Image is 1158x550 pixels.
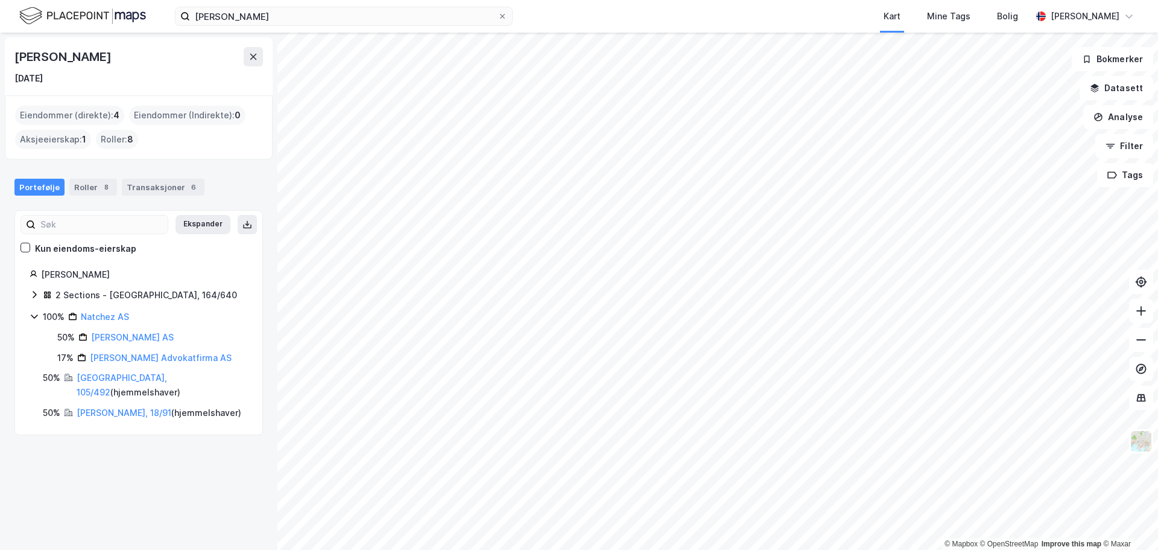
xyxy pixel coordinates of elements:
img: logo.f888ab2527a4732fd821a326f86c7f29.svg [19,5,146,27]
div: [PERSON_NAME] [1051,9,1119,24]
div: Mine Tags [927,9,970,24]
button: Bokmerker [1072,47,1153,71]
a: Mapbox [944,540,978,548]
div: ( hjemmelshaver ) [77,406,241,420]
div: Transaksjoner [122,179,204,196]
div: Roller [69,179,117,196]
div: [PERSON_NAME] [41,267,248,282]
a: Natchez AS [81,312,129,322]
span: 0 [235,108,241,123]
button: Ekspander [176,215,230,234]
div: 6 [188,181,200,193]
div: [DATE] [14,71,43,86]
div: [PERSON_NAME] [14,47,113,66]
div: ( hjemmelshaver ) [77,371,248,400]
div: Aksjeeierskap : [15,130,91,149]
span: 4 [113,108,119,123]
div: Kun eiendoms-eierskap [35,241,136,256]
a: [GEOGRAPHIC_DATA], 105/492 [77,373,167,397]
a: [PERSON_NAME] AS [91,332,174,342]
div: 50% [57,330,75,345]
div: 2 Sections - [GEOGRAPHIC_DATA], 164/640 [55,288,237,302]
div: Kart [884,9,900,24]
a: [PERSON_NAME] Advokatfirma AS [90,353,232,363]
a: OpenStreetMap [980,540,1039,548]
input: Søk på adresse, matrikkel, gårdeiere, leietakere eller personer [190,7,498,25]
div: 17% [57,351,74,365]
div: 50% [43,371,60,385]
button: Datasett [1080,76,1153,100]
button: Tags [1097,163,1153,187]
span: 1 [82,132,86,147]
span: 8 [127,132,133,147]
div: 50% [43,406,60,420]
input: Søk [36,216,168,234]
div: Roller : [96,130,138,149]
button: Filter [1095,134,1153,158]
div: Kontrollprogram for chat [1098,492,1158,550]
div: Eiendommer (Indirekte) : [129,106,245,125]
div: 8 [100,181,112,193]
a: [PERSON_NAME], 18/91 [77,408,171,418]
div: Bolig [997,9,1018,24]
button: Analyse [1083,105,1153,129]
a: Improve this map [1042,540,1101,548]
div: 100% [43,310,65,324]
div: Portefølje [14,179,65,196]
div: Eiendommer (direkte) : [15,106,124,125]
img: Z [1130,430,1153,453]
iframe: Chat Widget [1098,492,1158,550]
